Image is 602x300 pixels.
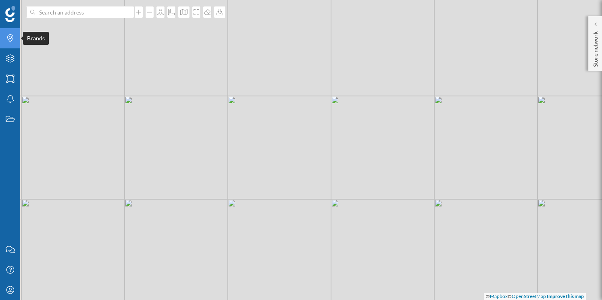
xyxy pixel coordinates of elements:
[17,6,46,13] span: Support
[484,293,586,300] div: © ©
[512,293,546,299] a: OpenStreetMap
[5,6,15,22] img: Geoblink Logo
[23,32,49,45] div: Brands
[490,293,508,299] a: Mapbox
[547,293,584,299] a: Improve this map
[592,28,600,67] p: Store network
